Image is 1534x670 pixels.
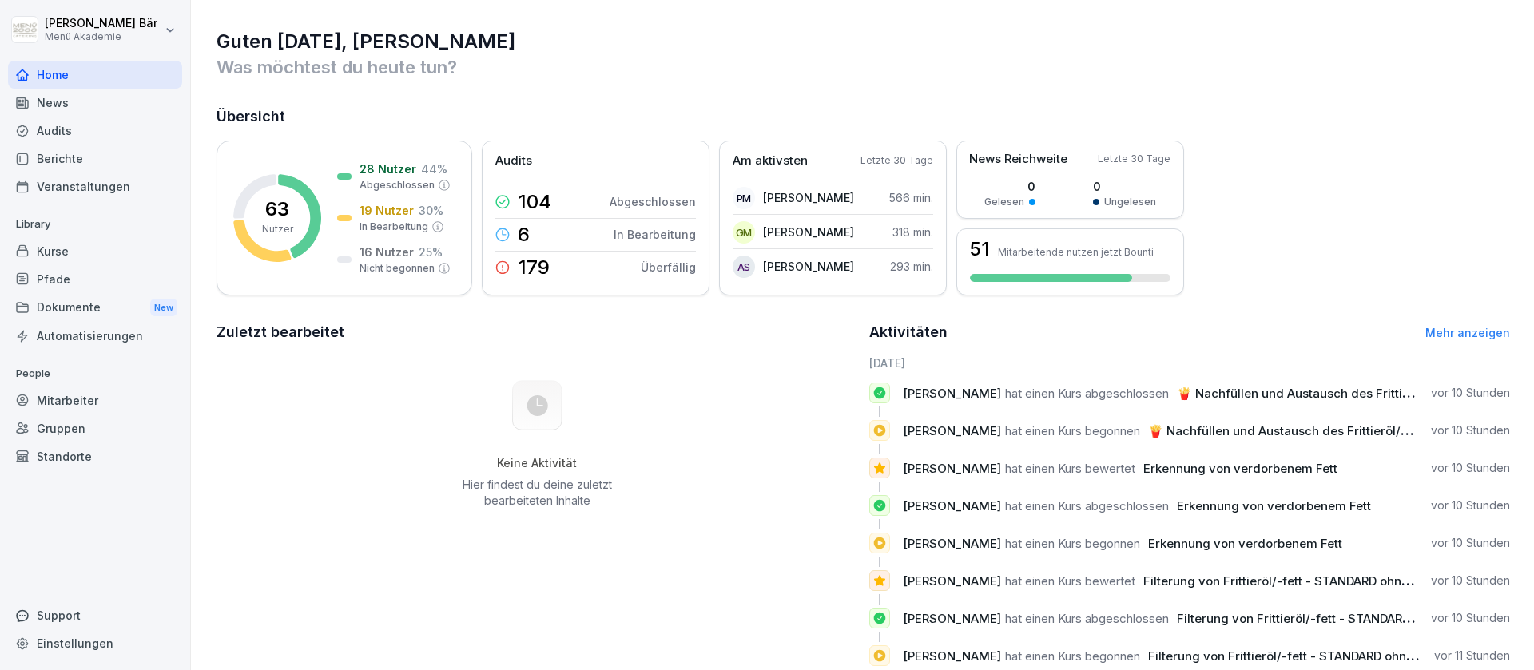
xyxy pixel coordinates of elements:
div: Audits [8,117,182,145]
h2: Aktivitäten [869,321,948,343]
a: Kurse [8,237,182,265]
h2: Zuletzt bearbeitet [217,321,858,343]
div: GM [733,221,755,244]
span: hat einen Kurs abgeschlossen [1005,611,1169,626]
span: Erkennung von verdorbenem Fett [1177,498,1371,513]
p: 30 % [419,202,443,219]
p: Letzte 30 Tage [860,153,933,168]
a: News [8,89,182,117]
div: Support [8,601,182,629]
span: Filterung von Frittieröl/-fett - STANDARD ohne Vito [1148,648,1440,664]
h5: Keine Aktivität [456,456,618,470]
p: 6 [518,225,530,244]
span: hat einen Kurs begonnen [1005,536,1140,551]
div: Dokumente [8,293,182,323]
span: [PERSON_NAME] [903,423,1001,438]
span: Filterung von Frittieröl/-fett - STANDARD ohne Vito [1177,611,1468,626]
a: Einstellungen [8,629,182,657]
p: Letzte 30 Tage [1098,152,1170,166]
p: Library [8,212,182,237]
span: [PERSON_NAME] [903,386,1001,401]
span: [PERSON_NAME] [903,648,1001,664]
h1: Guten [DATE], [PERSON_NAME] [217,29,1510,54]
a: Berichte [8,145,182,172]
p: News Reichweite [969,150,1067,168]
span: Erkennung von verdorbenem Fett [1143,461,1337,476]
span: hat einen Kurs abgeschlossen [1005,386,1169,401]
p: 44 % [421,161,447,177]
p: Audits [495,152,532,170]
p: 179 [518,258,550,277]
h6: [DATE] [869,355,1511,371]
span: 🍟 Nachfüllen und Austausch des Frittieröl/-fettes [1148,423,1440,438]
a: Automatisierungen [8,322,182,350]
a: Mehr anzeigen [1425,326,1510,339]
span: hat einen Kurs abgeschlossen [1005,498,1169,513]
p: Was möchtest du heute tun? [217,54,1510,80]
p: 16 Nutzer [360,244,414,260]
p: Hier findest du deine zuletzt bearbeiteten Inhalte [456,477,618,509]
p: vor 10 Stunden [1431,498,1510,513]
p: 104 [518,192,551,212]
a: Veranstaltungen [8,172,182,200]
p: Nutzer [262,222,293,236]
p: 19 Nutzer [360,202,414,219]
span: Erkennung von verdorbenem Fett [1148,536,1342,551]
p: Nicht begonnen [360,261,435,276]
p: People [8,361,182,387]
h3: 51 [970,240,990,259]
a: Gruppen [8,414,182,442]
p: 63 [265,200,289,219]
span: [PERSON_NAME] [903,536,1001,551]
p: [PERSON_NAME] Bär [45,17,157,30]
p: In Bearbeitung [614,226,696,243]
a: Home [8,61,182,89]
p: [PERSON_NAME] [763,258,854,275]
p: vor 10 Stunden [1431,610,1510,626]
p: vor 10 Stunden [1431,422,1510,438]
p: In Bearbeitung [360,220,428,234]
p: 566 min. [889,189,933,206]
span: [PERSON_NAME] [903,611,1001,626]
p: 318 min. [892,224,933,240]
div: PM [733,187,755,209]
div: AS [733,256,755,278]
p: 25 % [419,244,443,260]
div: New [150,299,177,317]
span: [PERSON_NAME] [903,573,1001,589]
p: 293 min. [890,258,933,275]
span: hat einen Kurs begonnen [1005,423,1140,438]
h2: Übersicht [217,105,1510,128]
p: vor 11 Stunden [1434,648,1510,664]
span: 🍟 Nachfüllen und Austausch des Frittieröl/-fettes [1177,386,1468,401]
p: Am aktivsten [733,152,808,170]
p: vor 10 Stunden [1431,573,1510,589]
span: [PERSON_NAME] [903,461,1001,476]
span: hat einen Kurs bewertet [1005,573,1135,589]
a: Pfade [8,265,182,293]
p: 28 Nutzer [360,161,416,177]
p: Abgeschlossen [610,193,696,210]
a: DokumenteNew [8,293,182,323]
a: Mitarbeiter [8,387,182,414]
span: hat einen Kurs begonnen [1005,648,1140,664]
a: Standorte [8,442,182,470]
p: Menü Akademie [45,31,157,42]
p: vor 10 Stunden [1431,460,1510,476]
p: Abgeschlossen [360,178,435,192]
span: Filterung von Frittieröl/-fett - STANDARD ohne Vito [1143,573,1435,589]
p: [PERSON_NAME] [763,224,854,240]
p: Mitarbeitende nutzen jetzt Bounti [998,246,1154,258]
p: 0 [1093,178,1156,195]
